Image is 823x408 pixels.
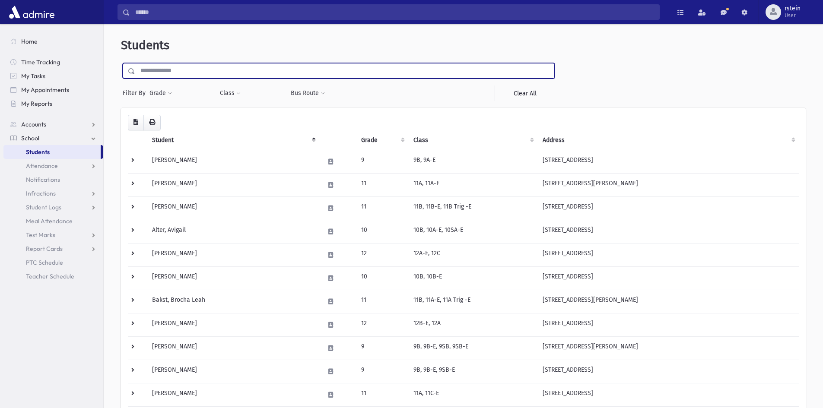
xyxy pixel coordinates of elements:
[3,269,103,283] a: Teacher Schedule
[26,217,73,225] span: Meal Attendance
[21,58,60,66] span: Time Tracking
[408,243,537,266] td: 12A-E, 12C
[3,35,103,48] a: Home
[26,176,60,183] span: Notifications
[537,196,799,220] td: [STREET_ADDRESS]
[3,159,103,173] a: Attendance
[147,383,319,406] td: [PERSON_NAME]
[408,220,537,243] td: 10B, 10A-E, 10SA-E
[537,150,799,173] td: [STREET_ADDRESS]
[21,86,69,94] span: My Appointments
[147,220,319,243] td: Alter, Avigail
[408,150,537,173] td: 9B, 9A-E
[408,313,537,336] td: 12B-E, 12A
[147,173,319,196] td: [PERSON_NAME]
[3,242,103,256] a: Report Cards
[537,360,799,383] td: [STREET_ADDRESS]
[408,383,537,406] td: 11A, 11C-E
[26,148,50,156] span: Students
[3,173,103,187] a: Notifications
[149,85,172,101] button: Grade
[537,243,799,266] td: [STREET_ADDRESS]
[3,97,103,111] a: My Reports
[26,259,63,266] span: PTC Schedule
[408,290,537,313] td: 11B, 11A-E, 11A Trig -E
[130,4,659,20] input: Search
[3,256,103,269] a: PTC Schedule
[537,266,799,290] td: [STREET_ADDRESS]
[537,336,799,360] td: [STREET_ADDRESS][PERSON_NAME]
[408,173,537,196] td: 11A, 11A-E
[408,266,537,290] td: 10B, 10B-E
[356,196,409,220] td: 11
[3,228,103,242] a: Test Marks
[785,12,801,19] span: User
[26,245,63,253] span: Report Cards
[26,231,55,239] span: Test Marks
[495,85,555,101] a: Clear All
[3,117,103,131] a: Accounts
[147,290,319,313] td: Bakst, Brocha Leah
[408,130,537,150] th: Class: activate to sort column ascending
[147,313,319,336] td: [PERSON_NAME]
[147,196,319,220] td: [PERSON_NAME]
[147,360,319,383] td: [PERSON_NAME]
[26,203,61,211] span: Student Logs
[21,72,45,80] span: My Tasks
[143,115,161,130] button: Print
[408,196,537,220] td: 11B, 11B-E, 11B Trig -E
[356,243,409,266] td: 12
[356,383,409,406] td: 11
[290,85,325,101] button: Bus Route
[3,55,103,69] a: Time Tracking
[356,173,409,196] td: 11
[537,313,799,336] td: [STREET_ADDRESS]
[3,200,103,214] a: Student Logs
[147,243,319,266] td: [PERSON_NAME]
[356,290,409,313] td: 11
[408,336,537,360] td: 9B, 9B-E, 9SB, 9SB-E
[147,130,319,150] th: Student: activate to sort column descending
[537,173,799,196] td: [STREET_ADDRESS][PERSON_NAME]
[537,220,799,243] td: [STREET_ADDRESS]
[537,383,799,406] td: [STREET_ADDRESS]
[26,162,58,170] span: Attendance
[356,150,409,173] td: 9
[147,150,319,173] td: [PERSON_NAME]
[356,130,409,150] th: Grade: activate to sort column ascending
[356,266,409,290] td: 10
[3,83,103,97] a: My Appointments
[147,266,319,290] td: [PERSON_NAME]
[21,120,46,128] span: Accounts
[3,145,101,159] a: Students
[21,134,39,142] span: School
[128,115,144,130] button: CSV
[356,360,409,383] td: 9
[7,3,57,21] img: AdmirePro
[21,38,38,45] span: Home
[3,69,103,83] a: My Tasks
[785,5,801,12] span: rstein
[356,336,409,360] td: 9
[26,190,56,197] span: Infractions
[21,100,52,108] span: My Reports
[26,272,74,280] span: Teacher Schedule
[3,131,103,145] a: School
[123,89,149,98] span: Filter By
[537,130,799,150] th: Address: activate to sort column ascending
[537,290,799,313] td: [STREET_ADDRESS][PERSON_NAME]
[121,38,169,52] span: Students
[3,214,103,228] a: Meal Attendance
[219,85,241,101] button: Class
[356,220,409,243] td: 10
[356,313,409,336] td: 12
[3,187,103,200] a: Infractions
[408,360,537,383] td: 9B, 9B-E, 9SB-E
[147,336,319,360] td: [PERSON_NAME]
